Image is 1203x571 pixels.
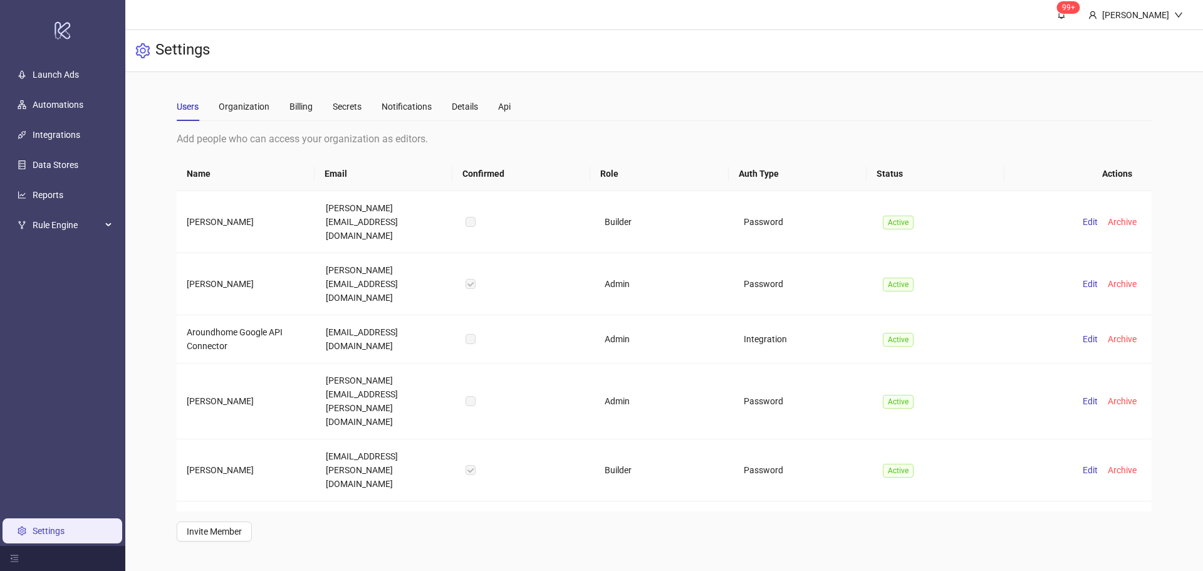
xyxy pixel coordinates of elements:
[452,100,478,113] div: Details
[1108,279,1137,289] span: Archive
[316,253,455,315] td: [PERSON_NAME][EMAIL_ADDRESS][DOMAIN_NAME]
[219,100,269,113] div: Organization
[1174,11,1183,19] span: down
[33,212,102,238] span: Rule Engine
[1108,396,1137,406] span: Archive
[595,315,734,364] td: Admin
[1097,8,1174,22] div: [PERSON_NAME]
[1057,1,1080,14] sup: 674
[177,521,252,542] button: Invite Member
[177,100,199,113] div: Users
[729,157,867,191] th: Auth Type
[1108,217,1137,227] span: Archive
[734,191,873,253] td: Password
[1103,463,1142,478] button: Archive
[177,439,316,501] td: [PERSON_NAME]
[33,190,63,200] a: Reports
[1078,214,1103,229] button: Edit
[595,501,734,563] td: Admin
[1078,463,1103,478] button: Edit
[883,216,914,229] span: Active
[177,315,316,364] td: Aroundhome Google API Connector
[1078,276,1103,291] button: Edit
[177,253,316,315] td: [PERSON_NAME]
[1078,394,1103,409] button: Edit
[10,554,19,563] span: menu-fold
[883,333,914,347] span: Active
[595,253,734,315] td: Admin
[1083,465,1098,475] span: Edit
[33,130,80,140] a: Integrations
[1088,11,1097,19] span: user
[316,439,455,501] td: [EMAIL_ADDRESS][PERSON_NAME][DOMAIN_NAME]
[33,526,65,536] a: Settings
[1083,396,1098,406] span: Edit
[734,315,873,364] td: Integration
[33,70,79,80] a: Launch Ads
[187,526,242,537] span: Invite Member
[1103,394,1142,409] button: Archive
[883,278,914,291] span: Active
[18,221,26,229] span: fork
[1103,214,1142,229] button: Archive
[1103,332,1142,347] button: Archive
[498,100,511,113] div: Api
[177,364,316,439] td: [PERSON_NAME]
[867,157,1004,191] th: Status
[883,464,914,478] span: Active
[33,100,83,110] a: Automations
[316,315,455,364] td: [EMAIL_ADDRESS][DOMAIN_NAME]
[1057,10,1066,19] span: bell
[1083,279,1098,289] span: Edit
[734,364,873,439] td: Password
[177,157,315,191] th: Name
[315,157,452,191] th: Email
[135,43,150,58] span: setting
[1108,334,1137,344] span: Archive
[595,364,734,439] td: Admin
[1108,465,1137,475] span: Archive
[333,100,362,113] div: Secrets
[590,157,728,191] th: Role
[316,501,455,563] td: [EMAIL_ADDRESS][PERSON_NAME][DOMAIN_NAME]
[734,439,873,501] td: Password
[595,191,734,253] td: Builder
[452,157,590,191] th: Confirmed
[177,191,316,253] td: [PERSON_NAME]
[595,439,734,501] td: Builder
[734,253,873,315] td: Password
[1083,334,1098,344] span: Edit
[33,160,78,170] a: Data Stores
[883,395,914,409] span: Active
[177,501,316,563] td: [PERSON_NAME]
[1083,217,1098,227] span: Edit
[1078,332,1103,347] button: Edit
[289,100,313,113] div: Billing
[155,40,210,61] h3: Settings
[177,131,1152,147] div: Add people who can access your organization as editors.
[734,501,873,563] td: Integration
[1103,276,1142,291] button: Archive
[1004,157,1142,191] th: Actions
[382,100,432,113] div: Notifications
[316,364,455,439] td: [PERSON_NAME][EMAIL_ADDRESS][PERSON_NAME][DOMAIN_NAME]
[316,191,455,253] td: [PERSON_NAME][EMAIL_ADDRESS][DOMAIN_NAME]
